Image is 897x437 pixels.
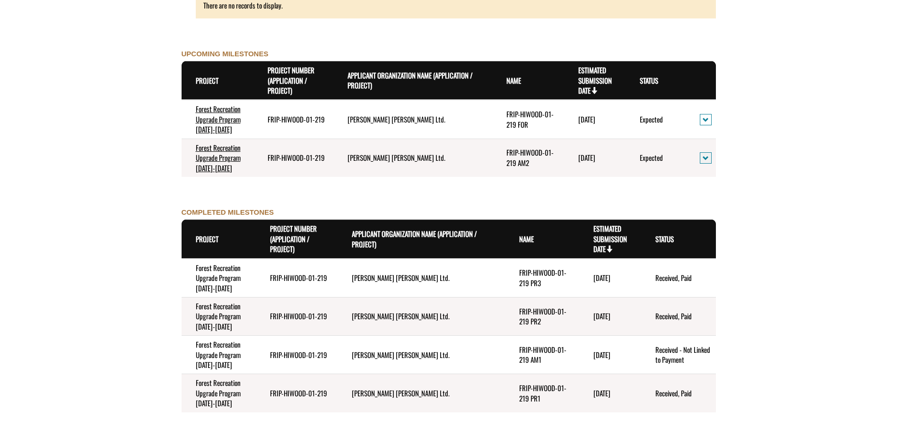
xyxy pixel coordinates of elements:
[593,272,610,283] time: [DATE]
[182,259,256,297] td: Forest Recreation Upgrade Program 2021-2025
[338,297,505,335] td: West Fraser Mills Ltd.
[579,374,641,412] td: 5/15/2021
[578,152,595,163] time: [DATE]
[2,64,56,74] label: File field for users to download amendment request template
[182,297,256,335] td: Forest Recreation Upgrade Program 2021-2025
[333,100,492,139] td: West Fraser Mills Ltd.
[338,259,505,297] td: West Fraser Mills Ltd.
[492,139,564,177] td: FRIP-HIWOOD-01-219 AM2
[492,100,564,139] td: FRIP-HIWOOD-01-219 FOR
[348,70,473,90] a: Applicant Organization Name (Application / Project)
[256,259,338,297] td: FRIP-HIWOOD-01-219
[564,139,626,177] td: 10/17/2025
[256,336,338,374] td: FRIP-HIWOOD-01-219
[593,388,610,398] time: [DATE]
[686,139,715,177] td: action menu
[182,336,256,374] td: Forest Recreation Upgrade Program 2021-2025
[564,100,626,139] td: 3/1/2026
[641,259,715,297] td: Received, Paid
[640,75,658,86] a: Status
[182,139,253,177] td: Forest Recreation Upgrade Program 2021-2025
[593,350,610,360] time: [DATE]
[196,234,218,244] a: Project
[700,114,712,126] button: action menu
[626,100,686,139] td: Expected
[655,234,674,244] a: Status
[338,374,505,412] td: West Fraser Mills Ltd.
[196,142,241,173] a: Forest Recreation Upgrade Program [DATE]-[DATE]
[505,336,579,374] td: FRIP-HIWOOD-01-219 AM1
[338,336,505,374] td: West Fraser Mills Ltd.
[256,374,338,412] td: FRIP-HIWOOD-01-219
[641,297,715,335] td: Received, Paid
[626,139,686,177] td: Expected
[253,100,333,139] td: FRIP-HIWOOD-01-219
[593,311,610,321] time: [DATE]
[352,228,477,249] a: Applicant Organization Name (Application / Project)
[505,259,579,297] td: FRIP-HIWOOD-01-219 PR3
[182,207,274,217] label: COMPLETED MILESTONES
[686,100,715,139] td: action menu
[505,297,579,335] td: FRIP-HIWOOD-01-219 PR2
[579,297,641,335] td: 6/28/2024
[579,259,641,297] td: 3/1/2025
[333,139,492,177] td: West Fraser Mills Ltd.
[2,76,9,86] div: ---
[253,139,333,177] td: FRIP-HIWOOD-01-219
[641,374,715,412] td: Received, Paid
[579,336,641,374] td: 6/21/2024
[182,374,256,412] td: Forest Recreation Upgrade Program 2021-2025
[196,104,241,134] a: Forest Recreation Upgrade Program [DATE]-[DATE]
[2,11,100,21] a: FRIP Progress Report - Template .docx
[578,114,595,124] time: [DATE]
[506,75,521,86] a: Name
[182,49,269,59] label: UPCOMING MILESTONES
[270,223,317,254] a: Project Number (Application / Project)
[268,65,314,96] a: Project Number (Application / Project)
[2,32,75,42] label: Final Reporting Template File
[578,65,612,96] a: Estimated Submission Date
[182,100,253,139] td: Forest Recreation Upgrade Program 2021-2025
[686,61,715,100] th: Actions
[505,374,579,412] td: FRIP-HIWOOD-01-219 PR1
[593,223,627,254] a: Estimated Submission Date
[700,152,712,164] button: action menu
[2,43,87,53] a: FRIP Final Report - Template.docx
[196,75,218,86] a: Project
[641,336,715,374] td: Received - Not Linked to Payment
[519,234,534,244] a: Name
[256,297,338,335] td: FRIP-HIWOOD-01-219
